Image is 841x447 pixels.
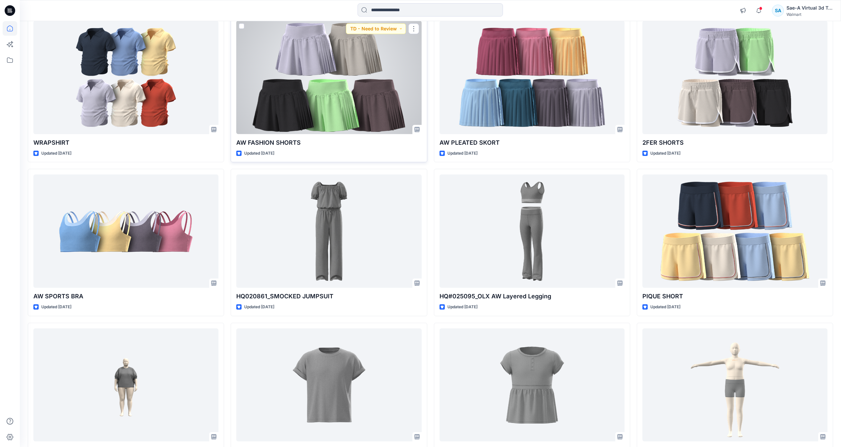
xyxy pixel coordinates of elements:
[447,150,478,157] p: Updated [DATE]
[41,150,71,157] p: Updated [DATE]
[33,328,218,442] a: HQ022887_FIT_3XL
[650,150,680,157] p: Updated [DATE]
[236,174,421,288] a: HQ020861_SMOCKED JUMPSUIT
[642,174,827,288] a: PIQUE SHORT
[772,5,784,17] div: SA
[642,21,827,134] a: 2FER SHORTS
[440,138,625,147] p: AW PLEATED SKORT
[33,174,218,288] a: AW SPORTS BRA
[33,21,218,134] a: WRAPSHIRT
[440,21,625,134] a: AW PLEATED SKORT
[244,304,274,311] p: Updated [DATE]
[650,304,680,311] p: Updated [DATE]
[642,328,827,442] a: HQ024718_Tumble Short
[41,304,71,311] p: Updated [DATE]
[642,138,827,147] p: 2FER SHORTS
[236,328,421,442] a: WN MATCHING RIB TOP
[236,138,421,147] p: AW FASHION SHORTS
[440,292,625,301] p: HQ#025095_OLX AW Layered Legging
[244,150,274,157] p: Updated [DATE]
[447,304,478,311] p: Updated [DATE]
[786,4,833,12] div: Sae-A Virtual 3d Team
[642,292,827,301] p: PIQUE SHORT
[440,328,625,442] a: WN SS FASHION BASIC TOP 1
[440,174,625,288] a: HQ#025095_OLX AW Layered Legging
[786,12,833,17] div: Walmart
[236,292,421,301] p: HQ020861_SMOCKED JUMPSUIT
[33,292,218,301] p: AW SPORTS BRA
[236,21,421,134] a: AW FASHION SHORTS
[33,138,218,147] p: WRAPSHIRT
